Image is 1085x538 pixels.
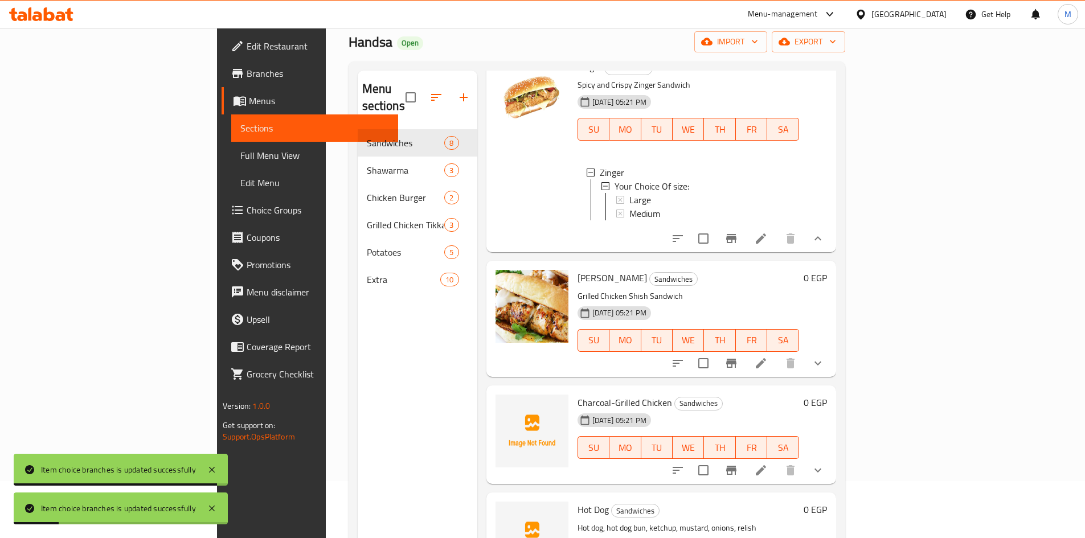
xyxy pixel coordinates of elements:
[222,333,398,360] a: Coverage Report
[358,211,477,239] div: Grilled Chicken Tikka3
[358,239,477,266] div: Potatoes5
[646,440,668,456] span: TU
[222,60,398,87] a: Branches
[583,332,605,348] span: SU
[247,340,389,354] span: Coverage Report
[496,59,568,132] img: Zinger
[247,231,389,244] span: Coupons
[718,350,745,377] button: Branch-specific-item
[444,136,458,150] div: items
[578,78,799,92] p: Spicy and Crispy Zinger Sandwich
[41,463,196,476] div: Item choice branches is updated successfully
[578,501,609,518] span: Hot Dog
[399,85,423,109] span: Select all sections
[578,521,799,535] p: Hot dog, hot dog bun, ketchup, mustard, onions, relish
[231,114,398,142] a: Sections
[736,436,767,459] button: FR
[247,313,389,326] span: Upsell
[673,118,704,141] button: WE
[718,225,745,252] button: Branch-specific-item
[614,121,636,138] span: MO
[222,224,398,251] a: Coupons
[736,118,767,141] button: FR
[223,399,251,413] span: Version:
[588,97,651,108] span: [DATE] 05:21 PM
[691,351,715,375] span: Select to update
[445,247,458,258] span: 5
[440,273,458,286] div: items
[1064,8,1071,20] span: M
[709,332,731,348] span: TH
[222,32,398,60] a: Edit Restaurant
[629,193,651,207] span: Large
[664,457,691,484] button: sort-choices
[709,440,731,456] span: TH
[804,59,827,75] h6: 0 EGP
[247,367,389,381] span: Grocery Checklist
[650,273,697,286] span: Sandwiches
[664,225,691,252] button: sort-choices
[777,457,804,484] button: delete
[367,245,445,259] div: Potatoes
[231,142,398,169] a: Full Menu View
[609,436,641,459] button: MO
[740,440,763,456] span: FR
[223,429,295,444] a: Support.OpsPlatform
[358,184,477,211] div: Chicken Burger2
[641,118,673,141] button: TU
[578,118,609,141] button: SU
[614,332,636,348] span: MO
[578,394,672,411] span: Charcoal-Grilled Chicken
[673,436,704,459] button: WE
[444,163,458,177] div: items
[612,504,659,518] span: Sandwiches
[240,176,389,190] span: Edit Menu
[754,463,768,477] a: Edit menu item
[367,163,445,177] div: Shawarma
[804,350,832,377] button: show more
[578,289,799,303] p: Grilled Chicken Shish Sandwich
[367,191,445,204] div: Chicken Burger
[772,332,794,348] span: SA
[358,129,477,157] div: Sandwiches8
[578,329,609,352] button: SU
[677,332,699,348] span: WE
[240,149,389,162] span: Full Menu View
[718,457,745,484] button: Branch-specific-item
[777,225,804,252] button: delete
[367,136,445,150] span: Sandwiches
[445,138,458,149] span: 8
[811,232,825,245] svg: Show Choices
[423,84,450,111] span: Sort sections
[367,218,445,232] div: Grilled Chicken Tikka
[367,273,441,286] div: Extra
[748,7,818,21] div: Menu-management
[445,192,458,203] span: 2
[247,203,389,217] span: Choice Groups
[231,169,398,196] a: Edit Menu
[772,31,845,52] button: export
[578,436,609,459] button: SU
[614,440,636,456] span: MO
[223,418,275,433] span: Get support on:
[772,440,794,456] span: SA
[629,207,660,220] span: Medium
[777,350,804,377] button: delete
[222,196,398,224] a: Choice Groups
[444,218,458,232] div: items
[445,165,458,176] span: 3
[445,220,458,231] span: 3
[871,8,947,20] div: [GEOGRAPHIC_DATA]
[811,463,825,477] svg: Show Choices
[583,121,605,138] span: SU
[247,39,389,53] span: Edit Restaurant
[578,269,647,286] span: [PERSON_NAME]
[588,415,651,426] span: [DATE] 05:21 PM
[222,87,398,114] a: Menus
[609,118,641,141] button: MO
[804,395,827,410] h6: 0 EGP
[641,436,673,459] button: TU
[704,329,735,352] button: TH
[703,35,758,49] span: import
